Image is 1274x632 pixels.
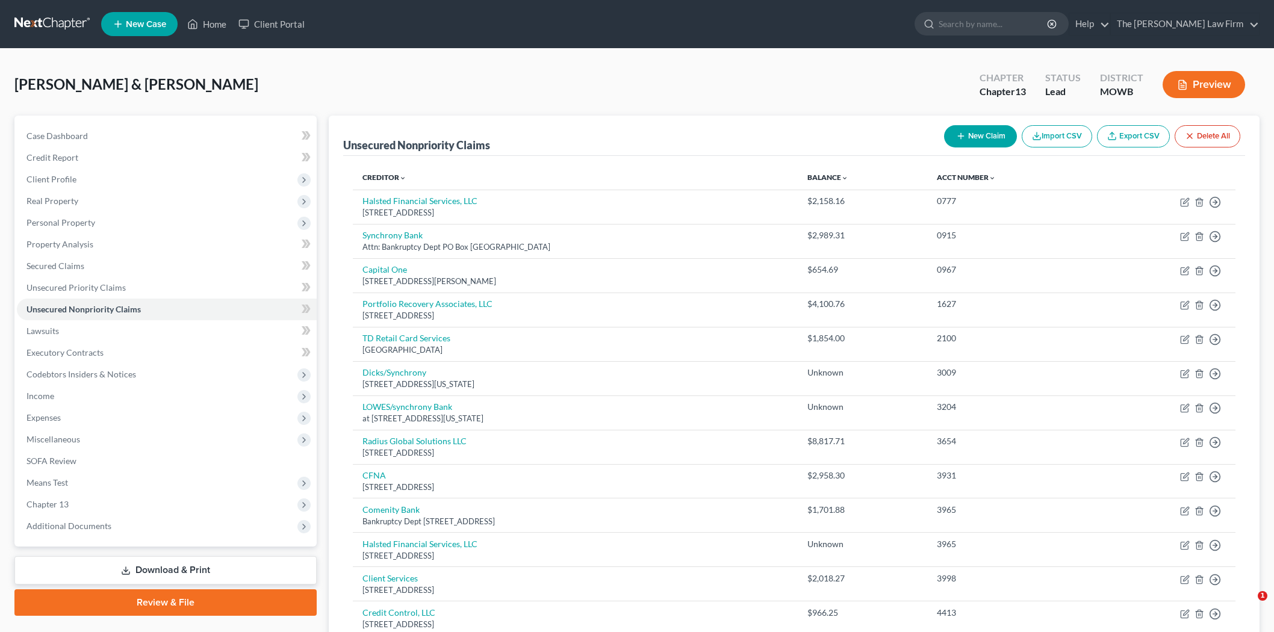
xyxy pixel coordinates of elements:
[362,173,406,182] a: Creditorexpand_more
[1175,125,1240,147] button: Delete All
[807,229,918,241] div: $2,989.31
[362,207,788,218] div: [STREET_ADDRESS]
[1100,85,1143,99] div: MOWB
[362,401,452,412] a: LOWES/synchrony Bank
[362,584,788,596] div: [STREET_ADDRESS]
[937,195,1086,207] div: 0777
[1045,71,1081,85] div: Status
[1045,85,1081,99] div: Lead
[26,412,61,423] span: Expenses
[26,391,54,401] span: Income
[807,264,918,276] div: $654.69
[362,447,788,459] div: [STREET_ADDRESS]
[807,298,918,310] div: $4,100.76
[26,304,141,314] span: Unsecured Nonpriority Claims
[362,516,788,527] div: Bankruptcy Dept [STREET_ADDRESS]
[807,173,848,182] a: Balanceexpand_more
[26,174,76,184] span: Client Profile
[362,241,788,253] div: Attn: Bankruptcy Dept PO Box [GEOGRAPHIC_DATA]
[1258,591,1267,601] span: 1
[980,85,1026,99] div: Chapter
[14,556,317,584] a: Download & Print
[807,401,918,413] div: Unknown
[362,344,788,356] div: [GEOGRAPHIC_DATA]
[1163,71,1245,98] button: Preview
[17,234,317,255] a: Property Analysis
[362,436,467,446] a: Radius Global Solutions LLC
[980,71,1026,85] div: Chapter
[937,572,1086,584] div: 3998
[807,195,918,207] div: $2,158.16
[17,450,317,472] a: SOFA Review
[17,342,317,364] a: Executory Contracts
[937,298,1086,310] div: 1627
[807,367,918,379] div: Unknown
[807,435,918,447] div: $8,817.71
[362,550,788,562] div: [STREET_ADDRESS]
[989,175,996,182] i: expand_more
[937,469,1086,482] div: 3931
[362,310,788,321] div: [STREET_ADDRESS]
[362,264,407,274] a: Capital One
[937,173,996,182] a: Acct Numberexpand_more
[126,20,166,29] span: New Case
[26,347,104,358] span: Executory Contracts
[1022,125,1092,147] button: Import CSV
[937,229,1086,241] div: 0915
[807,504,918,516] div: $1,701.88
[362,607,435,618] a: Credit Control, LLC
[807,332,918,344] div: $1,854.00
[26,196,78,206] span: Real Property
[362,367,426,377] a: Dicks/Synchrony
[14,75,258,93] span: [PERSON_NAME] & [PERSON_NAME]
[26,434,80,444] span: Miscellaneous
[362,379,788,390] div: [STREET_ADDRESS][US_STATE]
[1015,85,1026,97] span: 13
[14,589,317,616] a: Review & File
[362,230,423,240] a: Synchrony Bank
[937,607,1086,619] div: 4413
[807,607,918,619] div: $966.25
[26,326,59,336] span: Lawsuits
[17,320,317,342] a: Lawsuits
[26,217,95,228] span: Personal Property
[17,147,317,169] a: Credit Report
[362,299,493,309] a: Portfolio Recovery Associates, LLC
[26,521,111,531] span: Additional Documents
[343,138,490,152] div: Unsecured Nonpriority Claims
[1233,591,1262,620] iframe: Intercom live chat
[362,504,420,515] a: Comenity Bank
[362,573,418,583] a: Client Services
[362,333,450,343] a: TD Retail Card Services
[26,282,126,293] span: Unsecured Priority Claims
[937,264,1086,276] div: 0967
[937,367,1086,379] div: 3009
[362,413,788,424] div: at [STREET_ADDRESS][US_STATE]
[26,239,93,249] span: Property Analysis
[17,125,317,147] a: Case Dashboard
[362,619,788,630] div: [STREET_ADDRESS]
[937,504,1086,516] div: 3965
[944,125,1017,147] button: New Claim
[841,175,848,182] i: expand_more
[807,469,918,482] div: $2,958.30
[17,255,317,277] a: Secured Claims
[937,538,1086,550] div: 3965
[807,572,918,584] div: $2,018.27
[399,175,406,182] i: expand_more
[362,482,788,493] div: [STREET_ADDRESS]
[362,539,477,549] a: Halsted Financial Services, LLC
[362,196,477,206] a: Halsted Financial Services, LLC
[26,456,76,466] span: SOFA Review
[26,131,88,141] span: Case Dashboard
[26,369,136,379] span: Codebtors Insiders & Notices
[937,401,1086,413] div: 3204
[17,277,317,299] a: Unsecured Priority Claims
[937,435,1086,447] div: 3654
[362,276,788,287] div: [STREET_ADDRESS][PERSON_NAME]
[1111,13,1259,35] a: The [PERSON_NAME] Law Firm
[232,13,311,35] a: Client Portal
[937,332,1086,344] div: 2100
[1097,125,1170,147] a: Export CSV
[181,13,232,35] a: Home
